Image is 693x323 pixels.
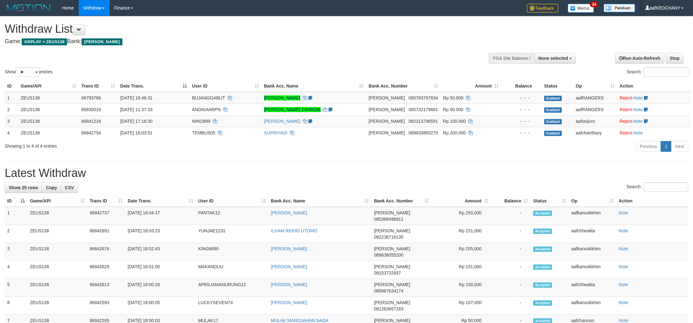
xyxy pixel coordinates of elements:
span: Copy 081263667163 to clipboard [374,306,403,311]
a: 1 [661,141,671,152]
td: 3 [5,115,18,127]
span: [PERSON_NAME] [369,107,405,112]
label: Search: [627,67,688,77]
span: Accepted [533,211,552,216]
th: Op: activate to sort column ascending [573,80,617,92]
td: 6 [5,297,27,315]
td: · [617,104,690,115]
td: ZEUS138 [18,115,79,127]
a: Note [633,107,643,112]
span: 34 [590,2,598,7]
th: Action [617,80,690,92]
td: 86842629 [87,261,125,279]
span: Copy 085667634174 to clipboard [374,288,403,293]
span: Grabbed [544,119,562,124]
div: - - - [504,106,539,113]
td: KING8890 [196,243,268,261]
th: Trans ID: activate to sort column ascending [79,80,118,92]
td: MAKANDUU [196,261,268,279]
img: panduan.png [604,4,635,12]
h4: Game: Bank: [5,38,456,45]
span: Grabbed [544,107,562,113]
span: ANDIKAARPN [192,107,221,112]
label: Show entries [5,67,53,77]
span: [PERSON_NAME] [369,95,405,100]
span: OXPLAY > ZEUS138 [22,38,67,45]
td: [DATE] 18:04:17 [125,207,196,225]
td: Rp 205,000 [431,243,491,261]
td: aafchhealita [569,279,616,297]
span: Rp 200.000 [443,130,466,135]
td: 86842676 [87,243,125,261]
a: Reject [620,107,632,112]
td: aafseijuro [573,115,617,127]
span: Copy 082313798591 to clipboard [408,119,438,124]
span: 86842754 [82,130,101,135]
td: Rp 107,000 [431,297,491,315]
span: [DATE] 11:37:33 [120,107,152,112]
a: Note [633,119,643,124]
a: [PERSON_NAME] [271,246,307,251]
td: 86842613 [87,279,125,297]
th: Op: activate to sort column ascending [569,195,616,207]
td: Rp 250,000 [431,207,491,225]
td: 86842691 [87,225,125,243]
td: [DATE] 18:01:00 [125,261,196,279]
th: ID [5,80,18,92]
span: Accepted [533,246,552,252]
th: ID: activate to sort column descending [5,195,27,207]
img: Button%20Memo.svg [568,4,594,13]
th: Date Trans.: activate to sort column ascending [125,195,196,207]
span: 86830016 [82,107,101,112]
a: Reject [620,119,632,124]
td: - [491,207,531,225]
td: aafRANGERS [573,104,617,115]
td: - [491,243,531,261]
td: 86842737 [87,207,125,225]
a: Note [633,95,643,100]
a: Next [671,141,688,152]
a: [PERSON_NAME] [271,300,307,305]
td: aafkansokkhim [569,297,616,315]
span: [DATE] 18:03:51 [120,130,152,135]
td: ZEUS138 [18,92,79,104]
td: - [491,297,531,315]
a: ILHAM RIDHO UTOMO [271,228,318,233]
td: [DATE] 18:00:26 [125,279,196,297]
th: Amount: activate to sort column ascending [441,80,501,92]
span: BUJANGGABUT [192,95,225,100]
td: Rp 151,000 [431,225,491,243]
a: [PERSON_NAME] [271,264,307,269]
span: [PERSON_NAME] [374,264,410,269]
span: Grabbed [544,96,562,101]
td: 4 [5,261,27,279]
span: Rp 50.000 [443,107,464,112]
td: aafRANGERS [573,92,617,104]
span: [DATE] 18:46:31 [120,95,152,100]
th: Bank Acc. Number: activate to sort column ascending [371,195,431,207]
span: NINO999 [192,119,210,124]
td: Rp 101,000 [431,261,491,279]
a: Copy [42,182,61,193]
span: [PERSON_NAME] [369,130,405,135]
th: Action [616,195,688,207]
span: Copy 085732179681 to clipboard [408,107,438,112]
div: - - - [504,95,539,101]
span: Rp 100.000 [443,119,466,124]
a: Note [619,264,628,269]
a: Note [619,318,628,323]
a: [PERSON_NAME] ZAHROM [264,107,321,112]
span: [PERSON_NAME] [374,318,410,323]
td: APRILIAMANURUNG12 [196,279,268,297]
td: aafchhealita [569,225,616,243]
td: 1 [5,207,27,225]
span: [PERSON_NAME] [82,38,122,45]
span: None selected [538,56,568,61]
div: - - - [504,130,539,136]
th: Amount: activate to sort column ascending [431,195,491,207]
span: Accepted [533,282,552,288]
a: [PERSON_NAME] [271,210,307,215]
img: Feedback.jpg [527,4,558,13]
a: Stop [666,53,684,64]
td: · [617,115,690,127]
